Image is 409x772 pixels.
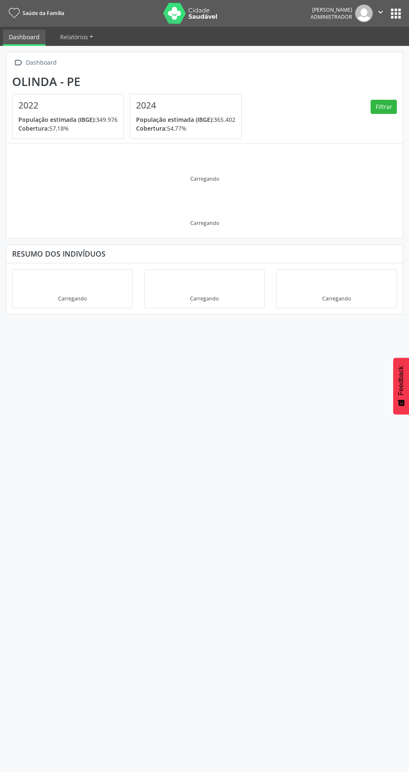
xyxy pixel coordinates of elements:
[12,75,247,88] div: Olinda - PE
[311,6,352,13] div: [PERSON_NAME]
[58,295,87,302] div: Carregando
[355,5,373,22] img: img
[371,100,397,114] button: Filtrar
[18,116,96,124] span: População estimada (IBGE):
[190,175,219,182] div: Carregando
[397,366,405,395] span: Feedback
[136,116,214,124] span: População estimada (IBGE):
[311,13,352,20] span: Administrador
[376,8,385,17] i: 
[24,57,58,69] div: Dashboard
[373,5,389,22] button: 
[190,295,219,302] div: Carregando
[18,100,118,111] h4: 2022
[136,124,167,132] span: Cobertura:
[136,124,235,133] p: 54,77%
[136,115,235,124] p: 365.402
[322,295,351,302] div: Carregando
[3,30,45,46] a: Dashboard
[60,33,88,41] span: Relatórios
[393,358,409,414] button: Feedback - Mostrar pesquisa
[18,124,49,132] span: Cobertura:
[18,115,118,124] p: 349.976
[389,6,403,21] button: apps
[12,249,397,258] div: Resumo dos indivíduos
[12,57,24,69] i: 
[54,30,99,44] a: Relatórios
[12,57,58,69] a:  Dashboard
[6,6,64,20] a: Saúde da Família
[136,100,235,111] h4: 2024
[190,219,219,227] div: Carregando
[18,124,118,133] p: 57,18%
[23,10,64,17] span: Saúde da Família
